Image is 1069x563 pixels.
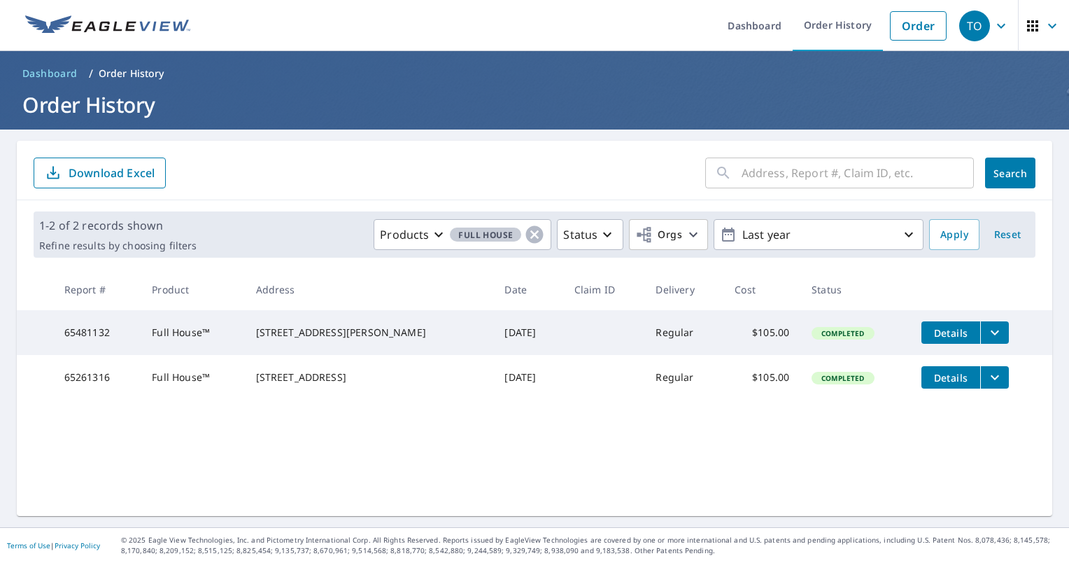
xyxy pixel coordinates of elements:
p: Order History [99,67,164,81]
button: Download Excel [34,158,166,188]
nav: breadcrumb [17,62,1052,85]
td: [DATE] [493,310,562,355]
td: 65481132 [53,310,141,355]
button: ProductsFull House [374,219,551,250]
input: Address, Report #, Claim ID, etc. [742,153,974,193]
img: EV Logo [25,15,190,36]
th: Status [800,269,910,310]
td: Regular [644,355,723,400]
p: 1-2 of 2 records shown [39,217,197,234]
button: Orgs [629,219,708,250]
th: Delivery [644,269,723,310]
td: Full House™ [141,355,244,400]
th: Cost [723,269,800,310]
span: Dashboard [22,67,78,81]
p: Download Excel [69,165,155,181]
p: © 2025 Eagle View Technologies, Inc. and Pictometry International Corp. All Rights Reserved. Repo... [121,535,1062,556]
p: Last year [737,223,900,247]
span: Details [930,371,972,384]
span: Full House [450,228,521,242]
div: [STREET_ADDRESS][PERSON_NAME] [256,326,483,340]
a: Terms of Use [7,541,50,550]
button: Apply [929,219,979,250]
p: Refine results by choosing filters [39,239,197,252]
button: filesDropdownBtn-65261316 [980,366,1009,389]
button: Last year [714,219,923,250]
p: Status [563,226,597,243]
th: Date [493,269,562,310]
th: Address [245,269,494,310]
th: Report # [53,269,141,310]
span: Apply [940,226,968,244]
span: Reset [991,226,1024,244]
a: Order [890,11,947,41]
button: filesDropdownBtn-65481132 [980,321,1009,344]
p: | [7,541,100,550]
th: Claim ID [563,269,645,310]
button: Reset [985,219,1030,250]
a: Dashboard [17,62,83,85]
button: detailsBtn-65481132 [921,321,980,344]
td: $105.00 [723,355,800,400]
li: / [89,65,93,82]
span: Details [930,326,972,340]
div: TO [959,11,990,41]
td: [DATE] [493,355,562,400]
button: Status [557,219,623,250]
span: Search [996,167,1024,180]
button: Search [985,158,1035,188]
span: Completed [813,373,872,383]
td: $105.00 [723,310,800,355]
button: detailsBtn-65261316 [921,366,980,389]
h1: Order History [17,90,1052,119]
td: Full House™ [141,310,244,355]
th: Product [141,269,244,310]
span: Completed [813,328,872,338]
p: Products [380,226,429,243]
td: 65261316 [53,355,141,400]
td: Regular [644,310,723,355]
span: Orgs [635,226,682,244]
a: Privacy Policy [55,541,100,550]
div: [STREET_ADDRESS] [256,370,483,384]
